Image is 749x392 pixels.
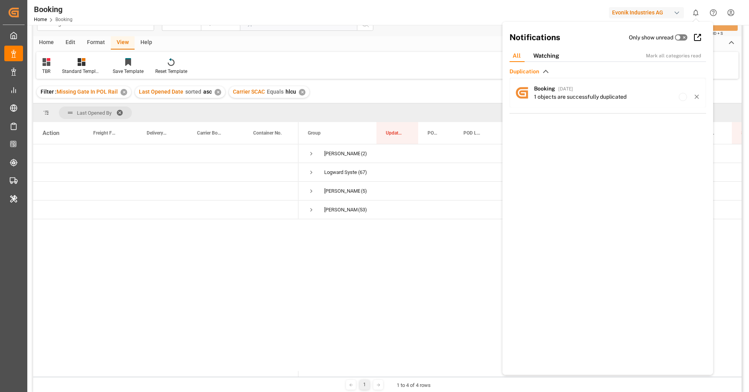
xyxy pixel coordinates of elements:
div: Logward System [324,163,357,181]
div: Press SPACE to select this row. [33,163,298,182]
span: Container No. [253,130,282,136]
div: [PERSON_NAME] [324,182,360,200]
span: (2) [361,145,367,163]
div: Press SPACE to select this row. [33,144,298,163]
div: 1 [360,380,369,390]
div: ✕ [215,89,221,96]
div: 1 objects are successfully duplicated [534,93,627,101]
div: Press SPACE to select this row. [33,182,298,200]
span: Filter : [41,89,57,95]
a: avatarBooking[DATE]1 objects are successfully duplicated [509,78,706,108]
span: Last Opened Date [139,89,183,95]
div: Format [81,36,111,50]
div: Save Template [113,68,144,75]
span: Delivery No. [147,130,167,136]
div: Evonik Industries AG [609,7,684,18]
span: Carrier SCAC [233,89,265,95]
span: POD Locode [463,130,481,136]
div: All [506,50,527,62]
button: Evonik Industries AG [609,5,687,20]
div: Reset Template [155,68,187,75]
span: Equals [267,89,284,95]
div: [PERSON_NAME] [324,201,357,219]
div: Press SPACE to select this row. [33,200,298,219]
div: TBR [42,68,50,75]
span: asc [203,89,212,95]
img: avatar [509,80,534,105]
div: View [111,36,135,50]
span: (53) [358,201,367,219]
span: Last Opened By [77,110,112,116]
a: Home [34,17,47,22]
span: sorted [185,89,201,95]
div: [PERSON_NAME] [324,145,360,163]
div: Watching [527,50,565,62]
span: POL Locode [428,130,438,136]
span: Carrier Booking No. [197,130,224,136]
div: Standard Templates [62,68,101,75]
span: Duplication [509,67,539,76]
div: ✕ [299,89,305,96]
button: Help Center [705,4,722,21]
div: Booking [34,4,73,15]
div: Home [33,36,60,50]
div: Help [135,36,158,50]
span: (67) [358,163,367,181]
span: hlcu [286,89,296,95]
span: Freight Forwarder's Reference No. [93,130,117,136]
span: [DATE] [558,86,573,92]
div: Action [43,129,59,137]
button: show 0 new notifications [687,4,705,21]
label: Only show unread [629,34,673,42]
span: Missing Gate In POL Rail [57,89,118,95]
div: 1 to 4 of 4 rows [397,381,431,389]
div: ✕ [121,89,127,96]
span: Group [308,130,321,136]
div: Mark all categories read [646,52,709,59]
span: Update Last Opened By [386,130,402,136]
span: (5) [361,182,367,200]
div: Edit [60,36,81,50]
span: Booking [534,85,555,92]
h2: Notifications [509,31,629,44]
